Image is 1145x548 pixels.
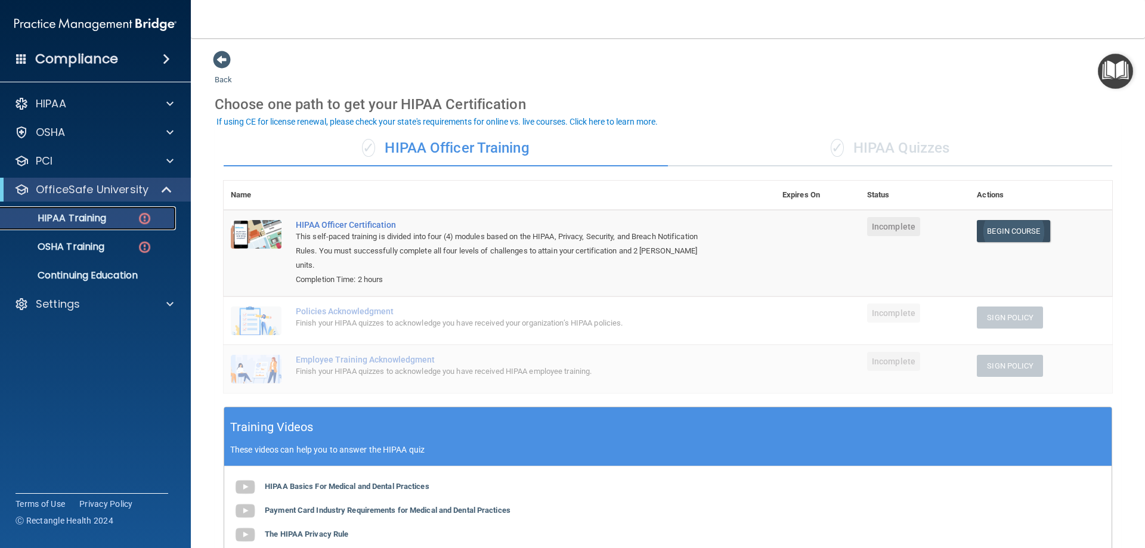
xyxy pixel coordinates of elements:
[867,352,920,371] span: Incomplete
[230,445,1106,454] p: These videos can help you to answer the HIPAA quiz
[775,181,860,210] th: Expires On
[35,51,118,67] h4: Compliance
[867,304,920,323] span: Incomplete
[867,217,920,236] span: Incomplete
[215,61,232,84] a: Back
[224,181,289,210] th: Name
[216,117,658,126] div: If using CE for license renewal, please check your state's requirements for online vs. live cours...
[296,230,716,273] div: This self-paced training is divided into four (4) modules based on the HIPAA, Privacy, Security, ...
[8,270,171,281] p: Continuing Education
[233,499,257,523] img: gray_youtube_icon.38fcd6cc.png
[215,116,660,128] button: If using CE for license renewal, please check your state's requirements for online vs. live cours...
[296,364,716,379] div: Finish your HIPAA quizzes to acknowledge you have received HIPAA employee training.
[977,220,1050,242] a: Begin Course
[860,181,970,210] th: Status
[36,125,66,140] p: OSHA
[970,181,1112,210] th: Actions
[137,240,152,255] img: danger-circle.6113f641.png
[296,316,716,330] div: Finish your HIPAA quizzes to acknowledge you have received your organization’s HIPAA policies.
[16,498,65,510] a: Terms of Use
[233,475,257,499] img: gray_youtube_icon.38fcd6cc.png
[224,131,668,166] div: HIPAA Officer Training
[14,182,173,197] a: OfficeSafe University
[137,211,152,226] img: danger-circle.6113f641.png
[36,154,52,168] p: PCI
[79,498,133,510] a: Privacy Policy
[8,241,104,253] p: OSHA Training
[14,13,177,36] img: PMB logo
[233,523,257,547] img: gray_youtube_icon.38fcd6cc.png
[215,87,1121,122] div: Choose one path to get your HIPAA Certification
[36,297,80,311] p: Settings
[14,97,174,111] a: HIPAA
[36,97,66,111] p: HIPAA
[265,530,348,538] b: The HIPAA Privacy Rule
[14,125,174,140] a: OSHA
[362,139,375,157] span: ✓
[14,154,174,168] a: PCI
[265,506,510,515] b: Payment Card Industry Requirements for Medical and Dental Practices
[14,297,174,311] a: Settings
[831,139,844,157] span: ✓
[230,417,314,438] h5: Training Videos
[16,515,113,527] span: Ⓒ Rectangle Health 2024
[977,355,1043,377] button: Sign Policy
[8,212,106,224] p: HIPAA Training
[296,355,716,364] div: Employee Training Acknowledgment
[296,273,716,287] div: Completion Time: 2 hours
[977,306,1043,329] button: Sign Policy
[1098,54,1133,89] button: Open Resource Center
[265,482,429,491] b: HIPAA Basics For Medical and Dental Practices
[36,182,148,197] p: OfficeSafe University
[668,131,1112,166] div: HIPAA Quizzes
[296,306,716,316] div: Policies Acknowledgment
[296,220,716,230] a: HIPAA Officer Certification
